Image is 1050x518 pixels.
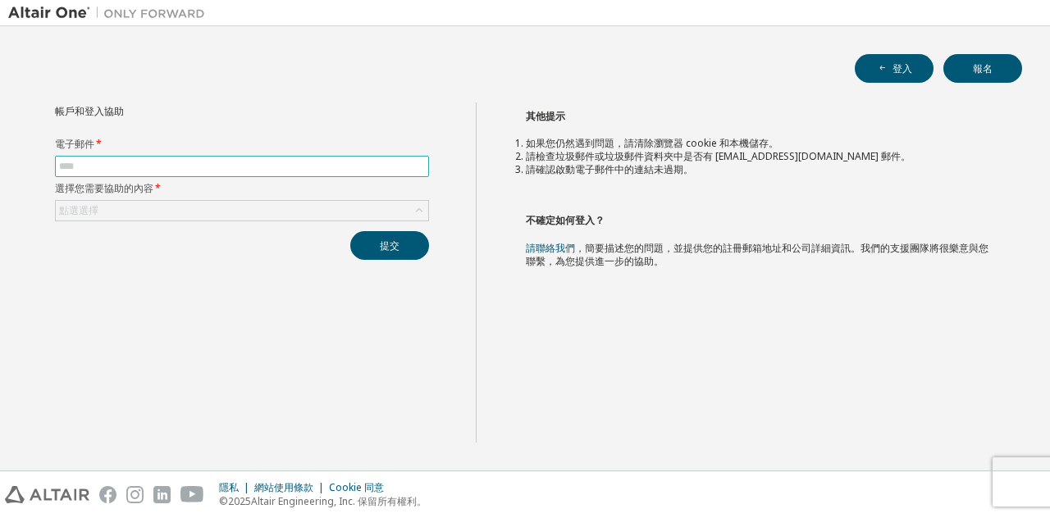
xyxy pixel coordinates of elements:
[180,486,204,503] img: youtube.svg
[973,61,993,75] font: 報名
[892,61,912,75] font: 登入
[5,486,89,503] img: altair_logo.svg
[126,486,144,503] img: instagram.svg
[526,149,911,163] font: 請檢查垃圾郵件或垃圾郵件資料夾中是否有 [EMAIL_ADDRESS][DOMAIN_NAME] 郵件。
[99,486,116,503] img: facebook.svg
[219,480,239,494] font: 隱私
[55,104,124,118] font: 帳戶和登入協助
[59,203,98,217] font: 點選選擇
[8,5,213,21] img: 牽牛星一號
[855,54,934,83] button: 登入
[254,480,313,494] font: 網站使用條款
[55,181,153,195] font: 選擇您需要協助的內容
[251,494,427,508] font: Altair Engineering, Inc. 保留所有權利。
[153,486,171,503] img: linkedin.svg
[55,137,94,151] font: 電子郵件
[526,162,693,176] font: 請確認啟動電子郵件中的連結未過期。
[943,54,1022,83] button: 報名
[350,231,429,260] button: 提交
[228,494,251,508] font: 2025
[526,241,575,255] a: 請聯絡我們
[219,494,228,508] font: ©
[526,136,778,150] font: 如果您仍然遇到問題，請清除瀏覽器 cookie 和本機儲存。
[526,241,988,268] font: ，簡要描述您的問題，並提供您的註冊郵箱地址和公司詳細資訊。我們的支援團隊將很樂意與您聯繫，為您提供進一步的協助。
[329,480,384,494] font: Cookie 同意
[380,239,399,252] font: 提交
[56,201,428,220] div: 點選選擇
[526,109,565,123] font: 其他提示
[526,213,605,227] font: 不確定如何登入？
